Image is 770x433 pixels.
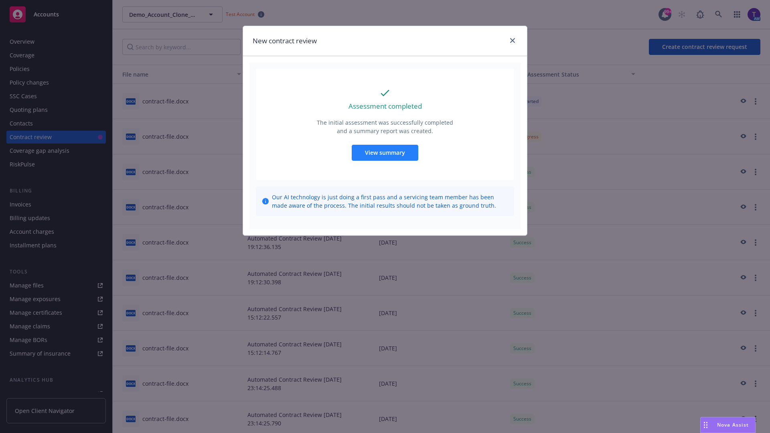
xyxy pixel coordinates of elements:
a: close [508,36,517,45]
p: Assessment completed [349,101,422,111]
span: Our AI technology is just doing a first pass and a servicing team member has been made aware of t... [272,193,508,210]
button: View summary [352,145,418,161]
h1: New contract review [253,36,317,46]
p: The initial assessment was successfully completed and a summary report was created. [316,118,454,135]
span: Nova Assist [717,421,749,428]
div: Drag to move [701,417,711,433]
button: Nova Assist [700,417,756,433]
span: View summary [365,149,405,156]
